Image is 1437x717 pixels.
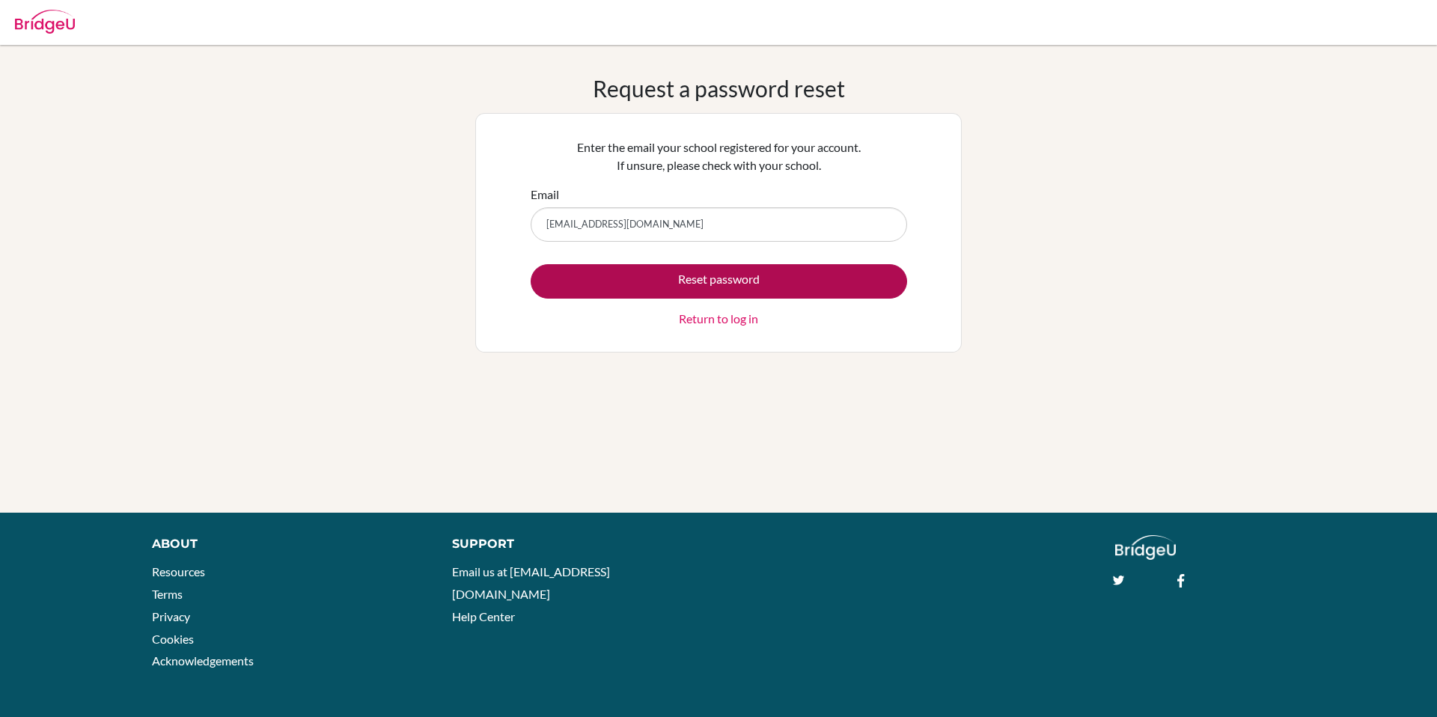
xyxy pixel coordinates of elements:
[152,632,194,646] a: Cookies
[1115,535,1176,560] img: logo_white@2x-f4f0deed5e89b7ecb1c2cc34c3e3d731f90f0f143d5ea2071677605dd97b5244.png
[593,75,845,102] h1: Request a password reset
[152,587,183,601] a: Terms
[15,10,75,34] img: Bridge-U
[452,535,701,553] div: Support
[531,264,907,299] button: Reset password
[152,609,190,623] a: Privacy
[152,535,418,553] div: About
[452,609,515,623] a: Help Center
[452,564,610,601] a: Email us at [EMAIL_ADDRESS][DOMAIN_NAME]
[531,186,559,204] label: Email
[152,653,254,668] a: Acknowledgements
[152,564,205,579] a: Resources
[531,138,907,174] p: Enter the email your school registered for your account. If unsure, please check with your school.
[679,310,758,328] a: Return to log in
